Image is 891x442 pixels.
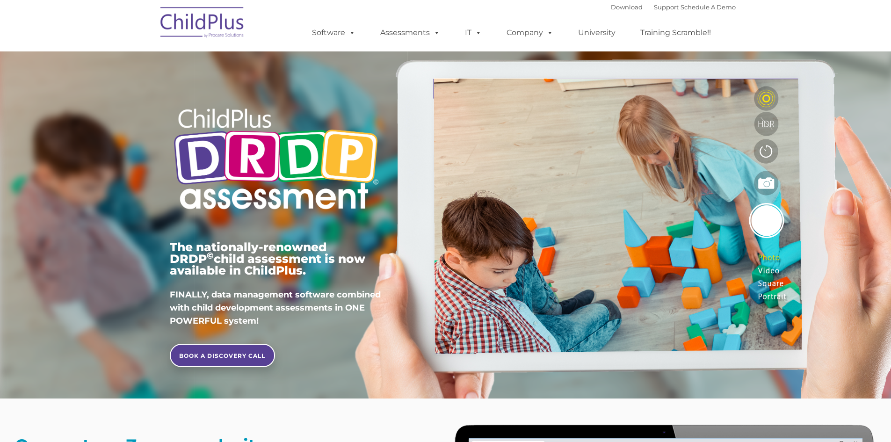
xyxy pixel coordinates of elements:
[681,3,736,11] a: Schedule A Demo
[207,250,214,261] sup: ©
[170,344,275,367] a: BOOK A DISCOVERY CALL
[170,96,382,225] img: Copyright - DRDP Logo Light
[631,23,720,42] a: Training Scramble!!
[371,23,449,42] a: Assessments
[170,240,365,277] span: The nationally-renowned DRDP child assessment is now available in ChildPlus.
[303,23,365,42] a: Software
[654,3,679,11] a: Support
[497,23,563,42] a: Company
[611,3,643,11] a: Download
[170,290,381,326] span: FINALLY, data management software combined with child development assessments in ONE POWERFUL sys...
[456,23,491,42] a: IT
[611,3,736,11] font: |
[156,0,249,47] img: ChildPlus by Procare Solutions
[569,23,625,42] a: University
